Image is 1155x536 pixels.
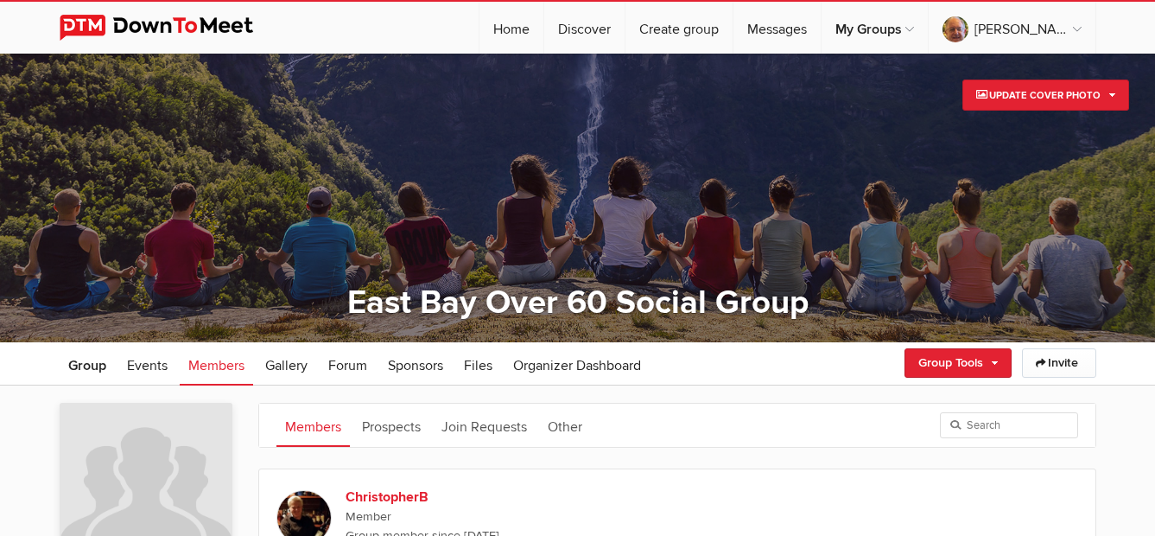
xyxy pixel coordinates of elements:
[346,487,641,507] b: ChristopherB
[276,404,350,447] a: Members
[479,2,543,54] a: Home
[265,357,308,374] span: Gallery
[188,357,244,374] span: Members
[180,342,253,386] a: Members
[257,342,316,386] a: Gallery
[904,348,1012,378] a: Group Tools
[822,2,928,54] a: My Groups
[433,404,536,447] a: Join Requests
[505,342,650,386] a: Organizer Dashboard
[539,404,591,447] a: Other
[347,283,809,322] a: East Bay Over 60 Social Group
[60,342,115,386] a: Group
[625,2,733,54] a: Create group
[127,357,168,374] span: Events
[513,357,641,374] span: Organizer Dashboard
[940,412,1078,438] input: Search
[455,342,501,386] a: Files
[379,342,452,386] a: Sponsors
[464,357,492,374] span: Files
[118,342,176,386] a: Events
[544,2,625,54] a: Discover
[320,342,376,386] a: Forum
[1022,348,1096,378] a: Invite
[60,15,280,41] img: DownToMeet
[929,2,1095,54] a: [PERSON_NAME]
[962,80,1129,111] a: Update Cover Photo
[353,404,429,447] a: Prospects
[733,2,821,54] a: Messages
[328,357,367,374] span: Forum
[388,357,443,374] span: Sponsors
[346,507,838,526] span: Member
[68,357,106,374] span: Group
